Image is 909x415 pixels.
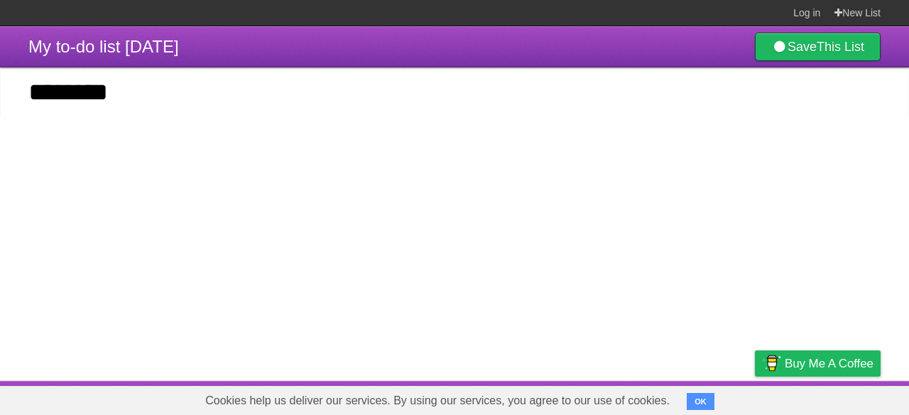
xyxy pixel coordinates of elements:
span: Cookies help us deliver our services. By using our services, you agree to our use of cookies. [191,387,684,415]
button: OK [687,393,714,410]
a: Developers [613,384,670,411]
a: About [566,384,596,411]
a: Privacy [736,384,773,411]
span: Buy me a coffee [785,351,873,376]
a: SaveThis List [755,33,881,61]
b: This List [817,40,864,54]
a: Buy me a coffee [755,350,881,377]
span: My to-do list [DATE] [28,37,179,56]
img: Buy me a coffee [762,351,781,375]
a: Terms [688,384,719,411]
a: Suggest a feature [791,384,881,411]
